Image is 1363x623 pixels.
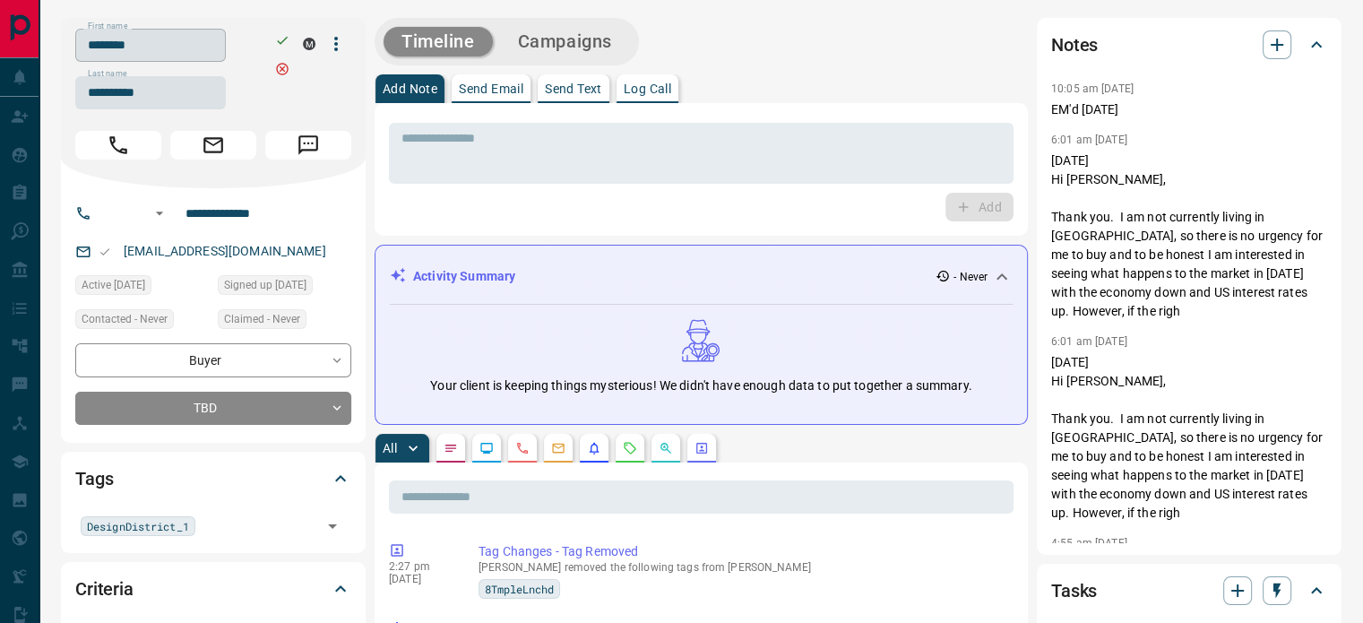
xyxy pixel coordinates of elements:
span: 8TmpleLnchd [485,580,554,598]
span: Message [265,131,351,160]
p: 10:05 am [DATE] [1051,82,1134,95]
svg: Notes [444,441,458,455]
p: [DATE] Hi [PERSON_NAME], Thank you. I am not currently living in [GEOGRAPHIC_DATA], so there is n... [1051,353,1327,523]
button: Campaigns [500,27,630,56]
div: Notes [1051,23,1327,66]
div: Activity Summary- Never [390,260,1013,293]
div: Sat Dec 21 2013 [218,275,351,300]
p: [DATE] Hi [PERSON_NAME], Thank you. I am not currently living in [GEOGRAPHIC_DATA], so there is n... [1051,151,1327,321]
span: DesignDistrict_1 [87,517,189,535]
div: Mon Dec 20 2021 [75,275,209,300]
svg: Listing Alerts [587,441,601,455]
svg: Agent Actions [694,441,709,455]
p: Add Note [383,82,437,95]
h2: Tasks [1051,576,1097,605]
div: Tasks [1051,569,1327,612]
h2: Notes [1051,30,1098,59]
p: - Never [953,269,988,285]
button: Timeline [384,27,493,56]
span: Email [170,131,256,160]
div: Criteria [75,567,351,610]
h2: Criteria [75,575,134,603]
svg: Requests [623,441,637,455]
p: 6:01 am [DATE] [1051,134,1127,146]
button: Open [320,514,345,539]
label: Last name [88,68,127,80]
p: Send Text [545,82,602,95]
p: Log Call [624,82,671,95]
p: 6:01 am [DATE] [1051,335,1127,348]
label: First name [88,21,127,32]
svg: Opportunities [659,441,673,455]
p: 4:55 am [DATE] [1051,537,1127,549]
svg: Emails [551,441,565,455]
p: [DATE] [389,573,452,585]
a: [EMAIL_ADDRESS][DOMAIN_NAME] [124,244,326,258]
div: mrloft.ca [303,38,315,50]
span: Claimed - Never [224,310,300,328]
svg: Email Valid [99,246,111,258]
svg: Lead Browsing Activity [479,441,494,455]
p: Activity Summary [413,267,515,286]
p: Your client is keeping things mysterious! We didn't have enough data to put together a summary. [430,376,971,395]
div: Tags [75,457,351,500]
span: Call [75,131,161,160]
span: Signed up [DATE] [224,276,306,294]
button: Open [149,203,170,224]
p: EM'd [DATE] [1051,100,1327,119]
p: All [383,442,397,454]
p: [PERSON_NAME] removed the following tags from [PERSON_NAME] [479,561,1006,574]
div: TBD [75,392,351,425]
p: Send Email [459,82,523,95]
p: Tag Changes - Tag Removed [479,542,1006,561]
div: Buyer [75,343,351,376]
span: Active [DATE] [82,276,145,294]
span: Contacted - Never [82,310,168,328]
p: 2:27 pm [389,560,452,573]
svg: Calls [515,441,530,455]
h2: Tags [75,464,113,493]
